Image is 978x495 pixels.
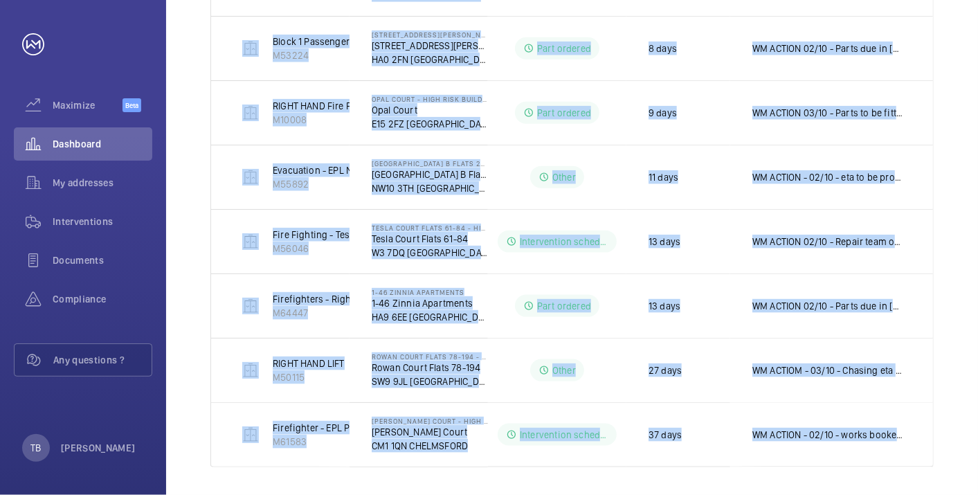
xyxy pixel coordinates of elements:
p: 11 days [649,170,678,184]
span: My addresses [53,176,152,190]
p: M10008 [273,113,521,127]
p: Evacuation - EPL No 2 Flats 22-44 Block B [273,163,450,177]
p: Part ordered [537,299,591,313]
p: RIGHT HAND Fire Fighting Lift 11 Floors Machine Roomless [273,99,521,113]
p: 13 days [649,299,680,313]
p: WM ACTION - 02/10 - eta to be provided [DATE] 29/09 - Chasing eta on repair 26/09 - Sourcing upgr... [752,170,905,184]
p: [STREET_ADDRESS][PERSON_NAME] - High Risk Building [372,30,488,39]
p: 1-46 Zinnia Apartments [372,288,488,296]
p: Opal Court - High Risk Building [372,95,488,103]
p: WM ACTION 02/10 - Parts due in [DATE] 30.09 - Parts on order ETA [DATE] WM ACTION - 29/09 - New s... [752,42,905,55]
p: WM ACTION - 02/10 - works booked in 11th [DATE] - Works to be booked in for second week of [DATE]... [752,428,905,442]
span: Documents [53,253,152,267]
span: Beta [123,98,141,112]
p: Part ordered [537,42,591,55]
p: [STREET_ADDRESS][PERSON_NAME] [372,39,488,53]
p: E15 2FZ [GEOGRAPHIC_DATA] [372,117,488,131]
p: 1-46 Zinnia Apartments [372,296,488,310]
p: [PERSON_NAME] Court [372,425,488,439]
p: [PERSON_NAME] Court - High Risk Building [372,417,488,425]
p: WM ACTION 02/10 - Parts due in [DATE] 30/09 - Parts due [DATE] - requested alternate gsm unit typ... [752,299,905,313]
p: M56046 [273,242,429,255]
p: Other [552,170,576,184]
p: SW9 9JL [GEOGRAPHIC_DATA] [372,375,488,388]
p: TB [30,441,41,455]
p: CM1 1QN CHELMSFORD [372,439,488,453]
p: Fire Fighting - Tesla 61-84 schn euro [273,228,429,242]
img: elevator.svg [242,169,259,186]
p: 27 days [649,363,682,377]
img: elevator.svg [242,233,259,250]
p: Opal Court [372,103,488,117]
p: W3 7DQ [GEOGRAPHIC_DATA] [372,246,488,260]
p: M61583 [273,435,406,449]
p: Tesla Court Flats 61-84 - High Risk Building [372,224,488,232]
p: HA9 6EE [GEOGRAPHIC_DATA] [372,310,488,324]
p: HA0 2FN [GEOGRAPHIC_DATA] [372,53,488,66]
p: 8 days [649,42,677,55]
p: Firefighter - EPL Passenger Lift [273,421,406,435]
p: Intervention scheduled [520,235,608,249]
p: [GEOGRAPHIC_DATA] B Flats 22-44 - High Risk Building [372,159,488,168]
p: Rowan Court Flats 78-194 [372,361,488,375]
span: Compliance [53,292,152,306]
span: Maximize [53,98,123,112]
p: Tesla Court Flats 61-84 [372,232,488,246]
p: M64447 [273,306,443,320]
p: [GEOGRAPHIC_DATA] B Flats 22-44 [372,168,488,181]
p: Block 1 Passenger Lift [273,35,366,48]
span: Any questions ? [53,353,152,367]
p: 13 days [649,235,680,249]
p: M53224 [273,48,366,62]
p: M50115 [273,370,345,384]
p: Intervention scheduled [520,428,608,442]
p: Firefighters - Right Hand Passenger Lift [273,292,443,306]
img: elevator.svg [242,105,259,121]
p: WM ACTION 02/10 - Repair team on site 01/10 - Repair team re booked for [DATE] 29.09 - Repair tea... [752,235,905,249]
img: elevator.svg [242,40,259,57]
img: elevator.svg [242,362,259,379]
p: Rowan Court Flats 78-194 - High Risk Building [372,352,488,361]
p: [PERSON_NAME] [61,441,136,455]
p: WM ACTIOM - 03/10 - Chasing eta for follow up 01/10 - Repairs attended and replaced - steel work ... [752,363,905,377]
p: RIGHT HAND LIFT [273,357,345,370]
p: WM ACTION 03/10 - Parts to be fitted [DATE] 01.10 - Parts on order, ETA [DATE]. WM ACTION 29/09 -... [752,106,905,120]
img: elevator.svg [242,298,259,314]
p: NW10 3TH [GEOGRAPHIC_DATA] [372,181,488,195]
img: elevator.svg [242,426,259,443]
p: M55892 [273,177,450,191]
p: 37 days [649,428,682,442]
p: Part ordered [537,106,591,120]
p: Other [552,363,576,377]
span: Dashboard [53,137,152,151]
p: 9 days [649,106,677,120]
span: Interventions [53,215,152,228]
